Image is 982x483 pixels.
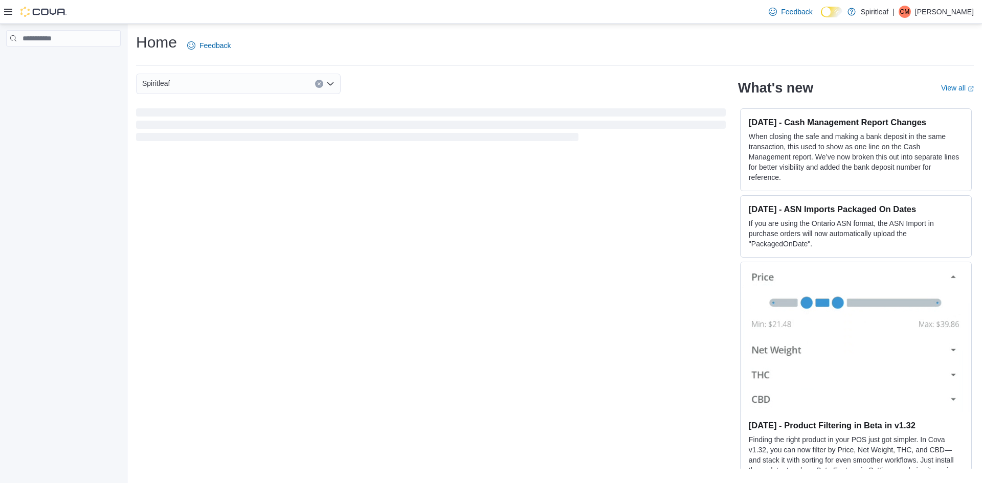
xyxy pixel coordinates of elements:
p: Spiritleaf [861,6,888,18]
span: CM [900,6,910,18]
p: [PERSON_NAME] [915,6,974,18]
h3: [DATE] - ASN Imports Packaged On Dates [749,204,963,214]
span: Spiritleaf [142,77,170,89]
h1: Home [136,32,177,53]
h3: [DATE] - Cash Management Report Changes [749,117,963,127]
h2: What's new [738,80,813,96]
nav: Complex example [6,49,121,73]
button: Open list of options [326,80,334,88]
a: View allExternal link [941,84,974,92]
span: Loading [136,110,726,143]
p: | [892,6,895,18]
a: Feedback [183,35,235,56]
span: Feedback [781,7,812,17]
svg: External link [968,86,974,92]
div: Connor Marjoribanks [899,6,911,18]
a: Feedback [765,2,816,22]
h3: [DATE] - Product Filtering in Beta in v1.32 [749,420,963,430]
img: Cova [20,7,66,17]
button: Clear input [315,80,323,88]
p: If you are using the Ontario ASN format, the ASN Import in purchase orders will now automatically... [749,218,963,249]
span: Feedback [199,40,231,51]
em: Beta Features [816,466,861,474]
p: When closing the safe and making a bank deposit in the same transaction, this used to show as one... [749,131,963,182]
input: Dark Mode [821,7,842,17]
